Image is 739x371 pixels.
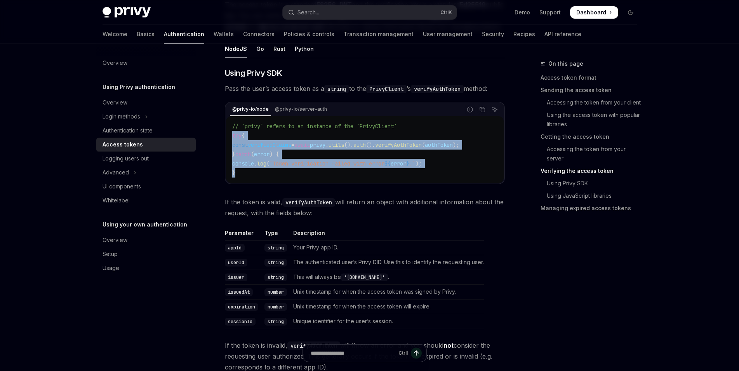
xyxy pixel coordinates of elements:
a: Setup [96,247,196,261]
a: API reference [544,25,581,44]
code: verifyAuthToken [411,85,464,93]
a: Using JavaScript libraries [541,190,643,202]
div: Usage [103,263,119,273]
a: Overview [96,96,196,110]
span: error [391,160,406,167]
div: Authentication state [103,126,153,135]
code: string [264,318,287,326]
div: Whitelabel [103,196,130,205]
span: log [257,160,266,167]
span: error [254,151,270,158]
div: Rust [273,40,285,58]
a: Verifying the access token [541,165,643,177]
a: Access tokens [96,138,196,152]
a: UI components [96,179,196,193]
th: Description [290,229,484,240]
button: Copy the contents from the code block [477,105,487,115]
code: number [264,303,287,311]
a: Support [539,9,561,16]
span: ${ [384,160,391,167]
div: NodeJS [225,40,247,58]
span: utils [329,141,344,148]
div: Python [295,40,314,58]
span: } [406,160,409,167]
code: PrivyClient [366,85,407,93]
a: Recipes [513,25,535,44]
span: const [232,141,248,148]
img: dark logo [103,7,151,18]
a: Getting the access token [541,131,643,143]
a: Overview [96,233,196,247]
h5: Using your own authentication [103,220,187,229]
code: expiration [225,303,258,311]
span: await [294,141,310,148]
span: console [232,160,254,167]
code: string [324,85,349,93]
a: Usage [96,261,196,275]
code: string [264,273,287,281]
div: Login methods [103,112,140,121]
span: Using Privy SDK [225,68,282,78]
a: Connectors [243,25,275,44]
a: Managing expired access tokens [541,202,643,214]
div: Overview [103,235,127,245]
button: Toggle Login methods section [96,110,196,124]
span: ( [422,141,425,148]
span: Dashboard [576,9,606,16]
span: ( [251,151,254,158]
div: Overview [103,58,127,68]
button: Report incorrect code [465,105,475,115]
span: `Token verification failed with error [270,160,384,167]
a: User management [423,25,473,44]
span: ); [453,141,459,148]
code: number [264,288,287,296]
a: Authentication [164,25,204,44]
span: . [254,160,257,167]
th: Parameter [225,229,261,240]
button: Ask AI [490,105,500,115]
h5: Using Privy authentication [103,82,175,92]
a: Using the access token with popular libraries [541,109,643,131]
div: UI components [103,182,141,191]
span: verifiedClaims [248,141,291,148]
span: ) { [270,151,279,158]
button: Toggle Advanced section [96,165,196,179]
a: Logging users out [96,152,196,165]
a: Sending the access token [541,84,643,96]
code: verifyAuthToken [287,341,340,350]
span: .` [409,160,416,167]
strong: not [443,341,454,349]
span: } [232,151,235,158]
span: authToken [425,141,453,148]
a: Using Privy SDK [541,177,643,190]
div: Go [256,40,264,58]
span: auth [353,141,366,148]
code: verifyAuthToken [282,198,335,207]
span: privy [310,141,325,148]
a: Wallets [214,25,234,44]
a: Accessing the token from your client [541,96,643,109]
a: Access token format [541,71,643,84]
button: Send message [411,347,422,358]
code: sessionId [225,318,256,326]
a: Welcome [103,25,127,44]
td: Your Privy app ID. [290,240,484,255]
code: '[DOMAIN_NAME]' [341,273,388,281]
span: Ctrl K [440,9,452,16]
td: Unique identifier for the user’s session. [290,314,484,329]
span: . [325,141,329,148]
a: Policies & controls [284,25,334,44]
th: Type [261,229,290,240]
div: @privy-io/server-auth [273,105,329,114]
a: Accessing the token from your server [541,143,643,165]
span: (). [366,141,375,148]
code: string [264,244,287,252]
span: { [242,132,245,139]
code: string [264,259,287,266]
a: Dashboard [570,6,618,19]
td: The authenticated user’s Privy DID. Use this to identify the requesting user. [290,255,484,270]
span: ( [266,160,270,167]
span: catch [235,151,251,158]
span: } [232,169,235,176]
div: Search... [297,8,319,17]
